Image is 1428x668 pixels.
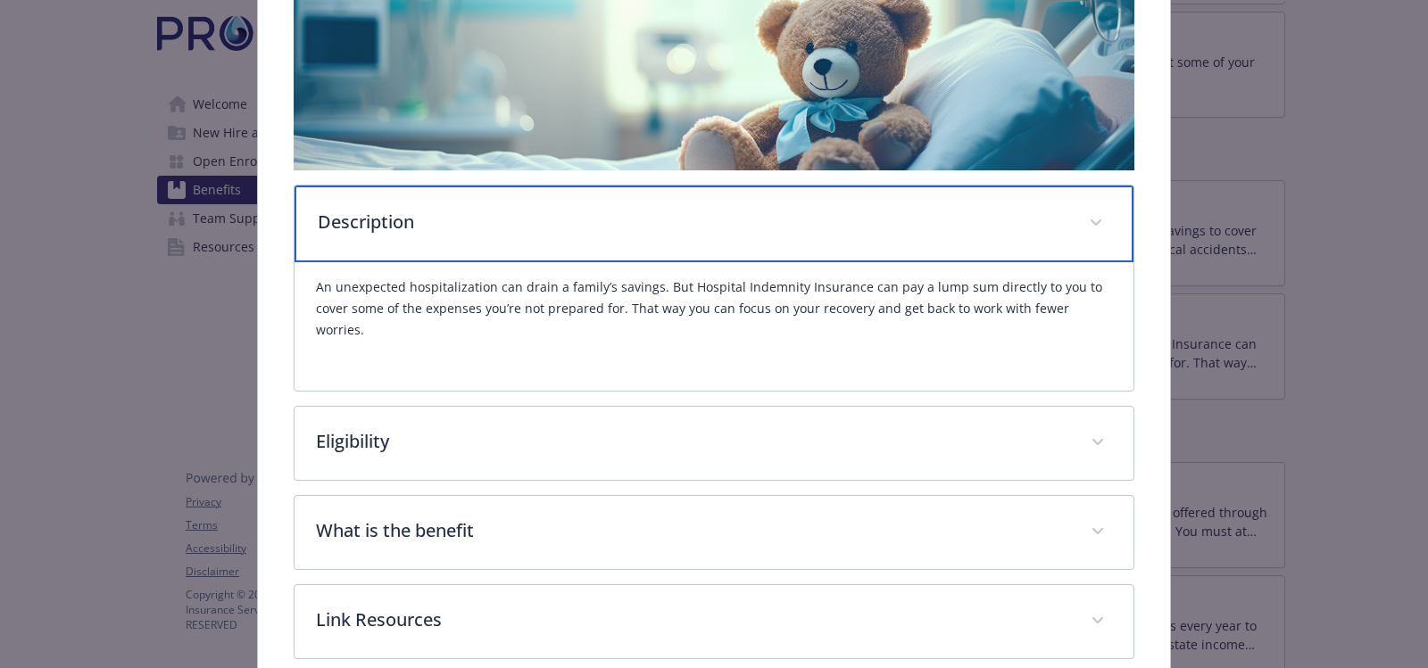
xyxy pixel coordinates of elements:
[318,209,1067,235] p: Description
[316,276,1112,341] p: An unexpected hospitalization can drain a family’s savings. But Hospital Indemnity Insurance can ...
[295,585,1133,658] div: Link Resources
[295,186,1133,262] div: Description
[316,606,1069,633] p: Link Resources
[316,428,1069,455] p: Eligibility
[316,517,1069,544] p: What is the benefit
[295,407,1133,480] div: Eligibility
[295,496,1133,569] div: What is the benefit
[295,262,1133,391] div: Description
